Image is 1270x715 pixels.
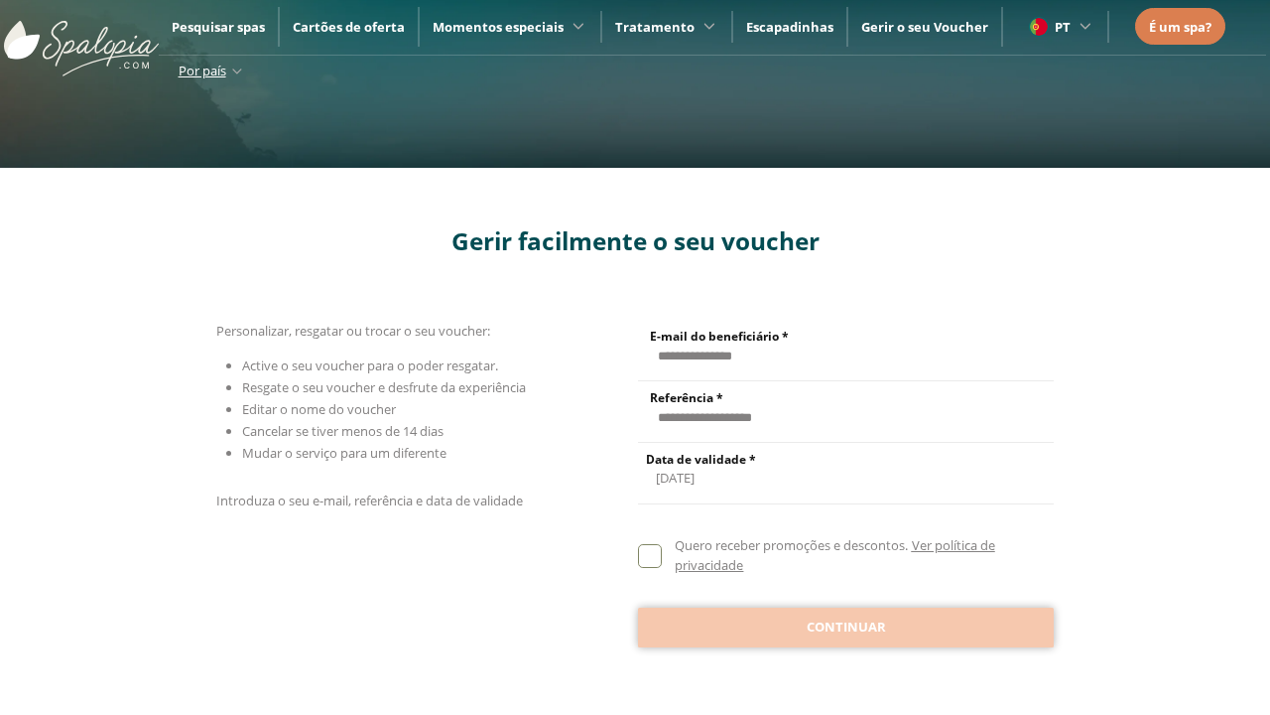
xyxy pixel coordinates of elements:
[451,224,820,257] span: Gerir facilmente o seu voucher
[242,357,498,374] span: Active o seu voucher para o poder resgatar.
[1149,16,1211,38] a: É um spa?
[242,378,526,396] span: Resgate o seu voucher e desfrute da experiência
[172,18,265,36] a: Pesquisar spas
[4,1,159,76] img: ImgLogoSpalopia.BvClDcEz.svg
[861,18,988,36] a: Gerir o seu Voucher
[293,18,405,36] a: Cartões de oferta
[746,18,833,36] a: Escapadinhas
[242,400,396,418] span: Editar o nome do voucher
[675,536,994,574] a: Ver política de privacidade
[179,62,226,79] span: Por país
[675,536,908,554] span: Quero receber promoções e descontos.
[1149,18,1211,36] span: É um spa?
[216,322,490,340] span: Personalizar, resgatar ou trocar o seu voucher:
[807,618,886,638] span: Continuar
[242,444,446,462] span: Mudar o serviço para um diferente
[638,608,1054,647] button: Continuar
[216,492,523,509] span: Introduza o seu e-mail, referência e data de validade
[242,422,444,440] span: Cancelar se tiver menos de 14 dias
